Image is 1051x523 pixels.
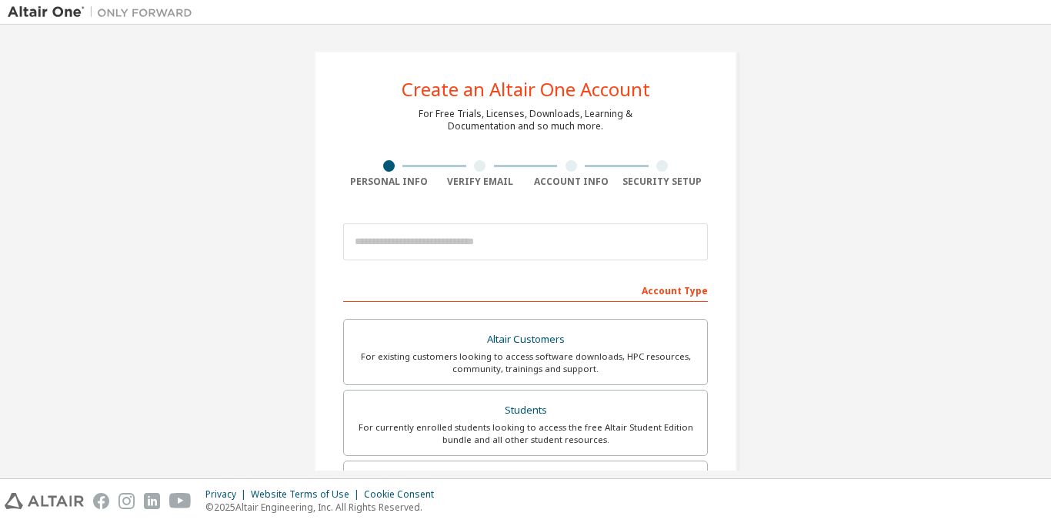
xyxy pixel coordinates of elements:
[435,176,526,188] div: Verify Email
[343,176,435,188] div: Personal Info
[353,421,698,446] div: For currently enrolled students looking to access the free Altair Student Edition bundle and all ...
[617,176,709,188] div: Security Setup
[144,493,160,509] img: linkedin.svg
[353,471,698,492] div: Faculty
[205,488,251,501] div: Privacy
[353,350,698,375] div: For existing customers looking to access software downloads, HPC resources, community, trainings ...
[5,493,84,509] img: altair_logo.svg
[93,493,109,509] img: facebook.svg
[169,493,192,509] img: youtube.svg
[343,277,708,302] div: Account Type
[251,488,364,501] div: Website Terms of Use
[353,400,698,421] div: Students
[205,501,443,514] p: © 2025 Altair Engineering, Inc. All Rights Reserved.
[402,80,650,99] div: Create an Altair One Account
[525,176,617,188] div: Account Info
[364,488,443,501] div: Cookie Consent
[419,108,632,132] div: For Free Trials, Licenses, Downloads, Learning & Documentation and so much more.
[353,329,698,350] div: Altair Customers
[8,5,200,20] img: Altair One
[118,493,135,509] img: instagram.svg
